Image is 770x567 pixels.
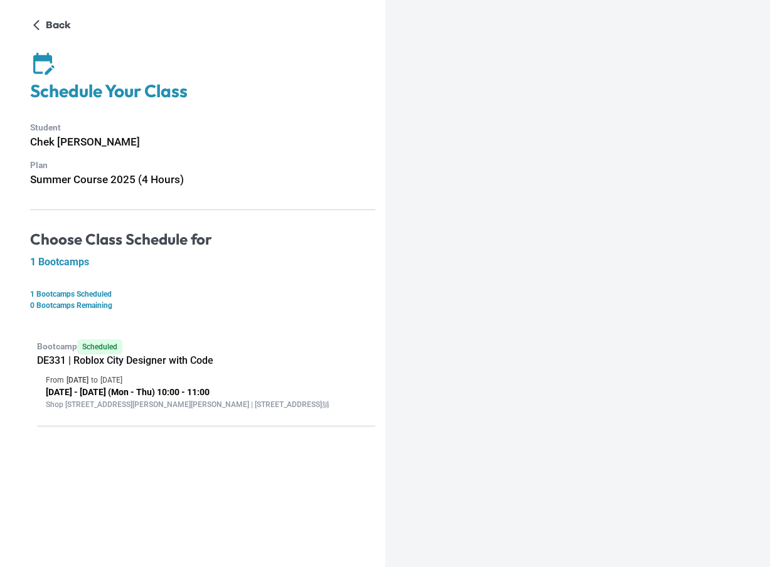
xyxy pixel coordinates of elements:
p: Shop [STREET_ADDRESS][PERSON_NAME][PERSON_NAME] | [STREET_ADDRESS]舖 [46,399,366,410]
h6: Summer Course 2025 (4 Hours) [30,171,375,188]
p: Back [46,18,71,33]
p: [DATE] - [DATE] (Mon - Thu) 10:00 - 11:00 [46,386,366,399]
p: [DATE] [67,374,88,386]
h4: Choose Class Schedule for [30,230,375,249]
p: to [91,374,98,386]
p: From [46,374,64,386]
p: Plan [30,159,375,172]
h4: Schedule Your Class [30,80,375,102]
p: 1 Bootcamps Scheduled [30,289,375,300]
h5: 1 Bootcamps [30,256,375,268]
p: [DATE] [100,374,122,386]
p: Student [30,121,375,134]
p: Bootcamp [37,339,375,354]
span: Scheduled [77,339,122,354]
button: Back [30,15,76,35]
p: 0 Bootcamps Remaining [30,300,375,311]
h6: Chek [PERSON_NAME] [30,134,375,151]
h5: DE331 | Roblox City Designer with Code [37,354,375,367]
